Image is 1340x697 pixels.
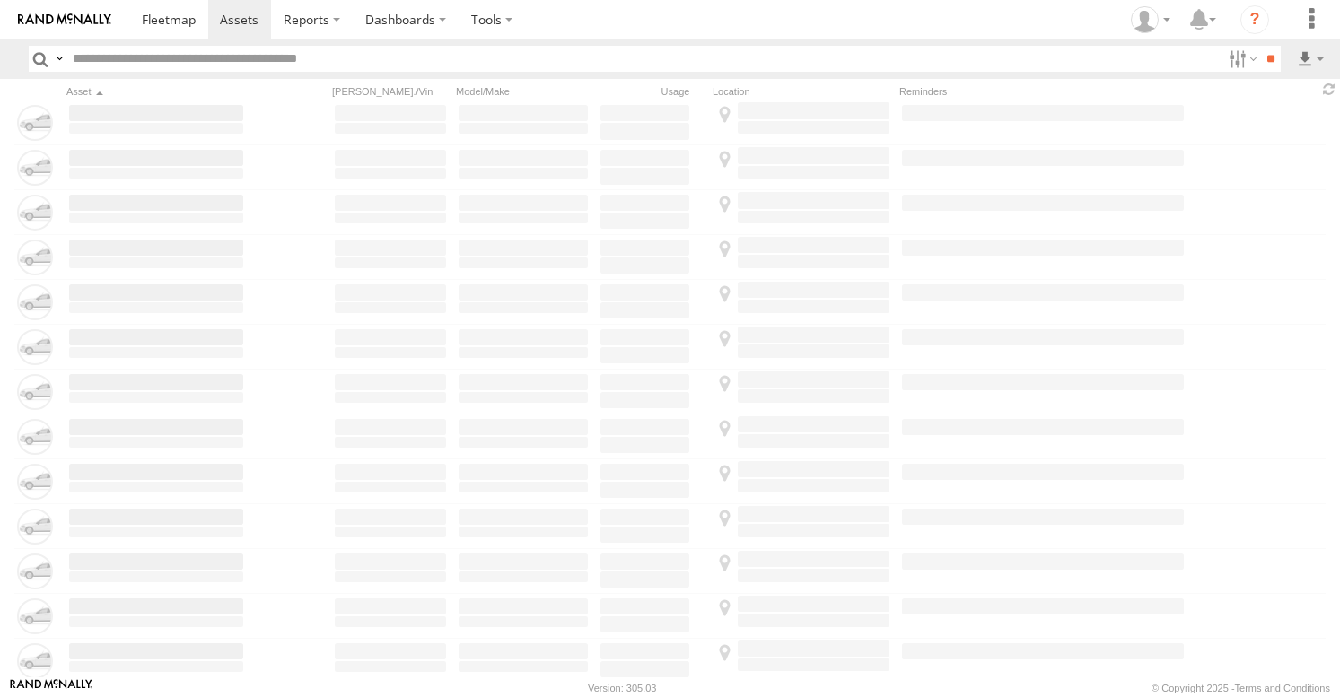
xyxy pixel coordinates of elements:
a: Visit our Website [10,679,92,697]
div: Location [713,85,892,98]
div: Reminders [899,85,1117,98]
div: Usage [598,85,705,98]
div: Click to Sort [66,85,246,98]
label: Search Filter Options [1222,46,1260,72]
div: © Copyright 2025 - [1152,683,1330,693]
img: rand-logo.svg [18,13,111,26]
label: Export results as... [1295,46,1326,72]
a: Terms and Conditions [1235,683,1330,693]
label: Search Query [52,46,66,72]
span: Refresh [1318,81,1340,98]
div: Version: 305.03 [588,683,656,693]
div: Zeyd Karahasanoglu [1125,6,1177,33]
div: Model/Make [456,85,591,98]
i: ? [1240,5,1269,34]
div: [PERSON_NAME]./Vin [332,85,449,98]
